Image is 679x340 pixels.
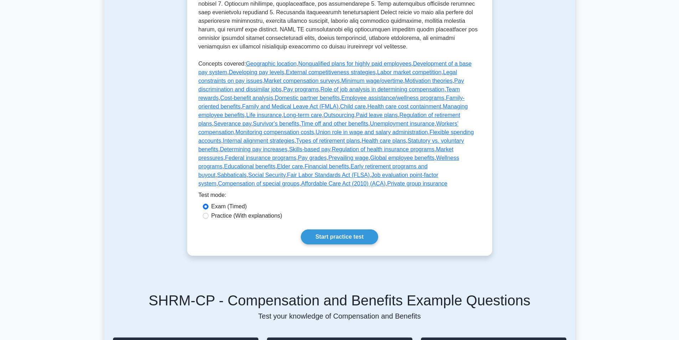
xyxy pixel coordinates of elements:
[362,138,406,144] a: Health care plans
[229,69,284,75] a: Developing pay levels
[320,86,444,92] a: Role of job analysis in determining compensation
[246,112,282,118] a: Life insurance
[199,60,481,191] p: Concepts covered: , , , , , , , , , , , , , , , , , , , , , , , , , , , , , , , , , , , , , , , ,...
[332,146,434,152] a: Regulation of health insurance programs
[113,292,566,309] h5: SHRM-CP - Compensation and Benefits Example Questions
[301,181,386,187] a: Affordable Care Act (2010) (ACA)
[220,146,287,152] a: Determining pay increases
[324,112,354,118] a: Outsourcing
[277,163,303,169] a: Elder care
[341,78,403,84] a: Minimum wage/overtime
[199,146,454,161] a: Market pressures
[225,155,296,161] a: Federal insurance programs
[387,181,447,187] a: Private group insurance
[236,129,314,135] a: Monitoring compensation costs
[340,103,366,110] a: Child care
[370,155,435,161] a: Global employee benefits
[283,112,322,118] a: Long-term care
[367,103,441,110] a: Health care cost containment
[275,95,340,101] a: Domestic partner benefits
[301,121,368,127] a: Time off and other benefits
[214,121,251,127] a: Severance pay
[304,163,349,169] a: Financial benefits
[211,212,282,220] label: Practice (With explanations)
[113,312,566,320] p: Test your knowledge of Compensation and Benefits
[286,69,376,75] a: External competitiveness strategies
[301,229,378,244] a: Start practice test
[356,112,398,118] a: Paid leave plans
[405,78,452,84] a: Motivation theories
[287,172,370,178] a: Fair Labor Standards Act (FLSA)
[223,138,294,144] a: Internal alignment strategies
[242,103,338,110] a: Family and Medical Leave Act (FMLA)
[253,121,299,127] a: Survivor's benefits
[199,61,472,75] a: Development of a base pay system
[283,86,319,92] a: Pay programs
[328,155,369,161] a: Prevailing wage
[289,146,330,152] a: Skills-based pay
[298,61,412,67] a: Nonqualified plans for highly paid employees
[264,78,340,84] a: Market compensation surveys
[246,61,297,67] a: Geographic location
[341,95,444,101] a: Employee assistance/wellness programs
[377,69,442,75] a: Labor market competition
[298,155,327,161] a: Pay grades
[218,181,300,187] a: Compensation of special groups
[220,95,273,101] a: Cost-benefit analysis
[296,138,360,144] a: Types of retirement plans
[370,121,434,127] a: Unemployment insurance
[224,163,276,169] a: Educational benefits
[316,129,428,135] a: Union role in wage and salary administration
[211,202,247,211] label: Exam (Timed)
[199,112,461,127] a: Regulation of retirement plans
[199,191,481,202] div: Test mode:
[217,172,247,178] a: Sabbaticals
[248,172,286,178] a: Social Security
